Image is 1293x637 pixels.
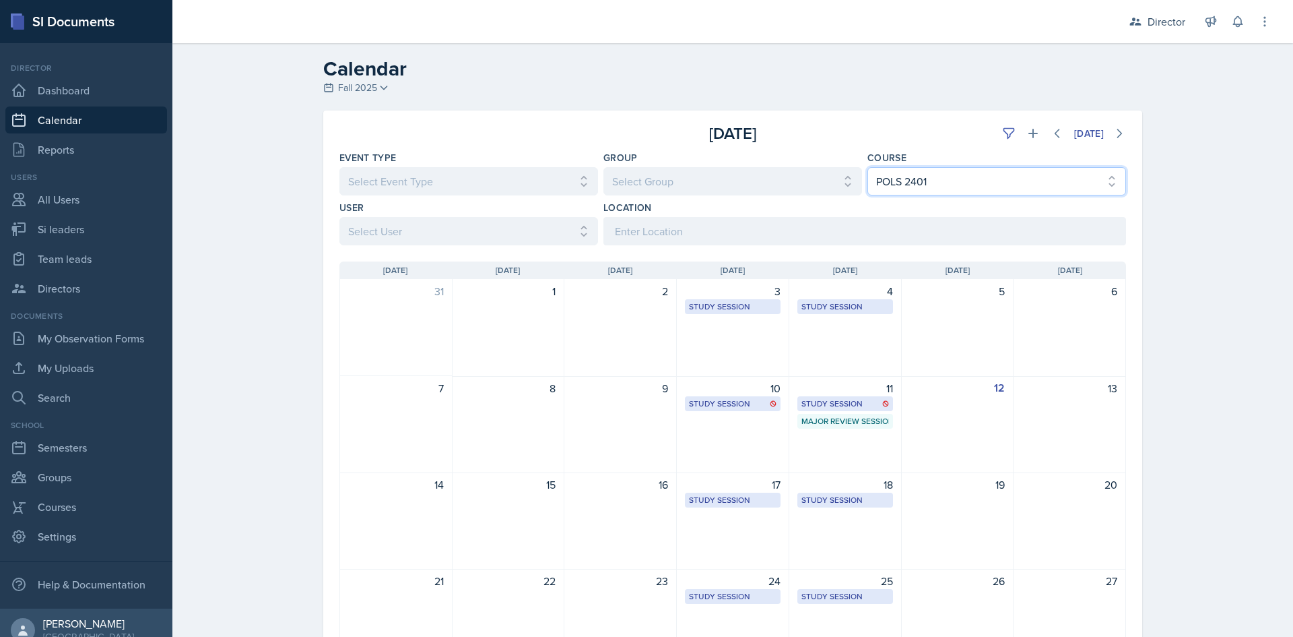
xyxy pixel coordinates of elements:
[348,477,444,493] div: 14
[572,573,668,589] div: 23
[801,494,889,506] div: Study Session
[721,264,745,276] span: [DATE]
[5,275,167,302] a: Directors
[867,151,906,164] label: Course
[603,151,638,164] label: Group
[5,434,167,461] a: Semesters
[685,477,781,493] div: 17
[801,590,889,603] div: Study Session
[797,573,893,589] div: 25
[43,617,134,630] div: [PERSON_NAME]
[1074,128,1104,139] div: [DATE]
[797,380,893,396] div: 11
[339,201,364,214] label: User
[339,151,397,164] label: Event Type
[5,571,167,598] div: Help & Documentation
[1022,477,1117,493] div: 20
[383,264,407,276] span: [DATE]
[689,494,776,506] div: Study Session
[461,283,556,299] div: 1
[1022,380,1117,396] div: 13
[5,325,167,352] a: My Observation Forms
[323,57,1142,81] h2: Calendar
[5,355,167,382] a: My Uploads
[5,171,167,183] div: Users
[608,264,632,276] span: [DATE]
[685,573,781,589] div: 24
[685,380,781,396] div: 10
[603,217,1126,245] input: Enter Location
[689,398,776,410] div: Study Session
[572,477,668,493] div: 16
[801,415,889,427] div: Major Review Session
[910,283,1005,299] div: 5
[1148,13,1185,30] div: Director
[801,301,889,313] div: Study Session
[5,62,167,74] div: Director
[601,121,863,146] div: [DATE]
[1058,264,1082,276] span: [DATE]
[5,419,167,431] div: School
[833,264,857,276] span: [DATE]
[5,107,167,133] a: Calendar
[1022,573,1117,589] div: 27
[910,573,1005,589] div: 26
[1022,283,1117,299] div: 6
[572,380,668,396] div: 9
[946,264,970,276] span: [DATE]
[603,201,652,214] label: Location
[461,477,556,493] div: 15
[685,283,781,299] div: 3
[5,384,167,411] a: Search
[689,590,776,603] div: Study Session
[5,216,167,243] a: Si leaders
[461,380,556,396] div: 8
[797,283,893,299] div: 4
[348,283,444,299] div: 31
[910,477,1005,493] div: 19
[338,81,377,95] span: Fall 2025
[5,136,167,163] a: Reports
[5,186,167,213] a: All Users
[5,523,167,550] a: Settings
[5,493,167,520] a: Courses
[801,398,889,410] div: Study Session
[496,264,520,276] span: [DATE]
[689,301,776,313] div: Study Session
[5,464,167,491] a: Groups
[5,310,167,322] div: Documents
[5,77,167,104] a: Dashboard
[461,573,556,589] div: 22
[910,380,1005,396] div: 12
[348,380,444,396] div: 7
[5,245,167,272] a: Team leads
[572,283,668,299] div: 2
[348,573,444,589] div: 21
[797,477,893,493] div: 18
[1065,122,1113,145] button: [DATE]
